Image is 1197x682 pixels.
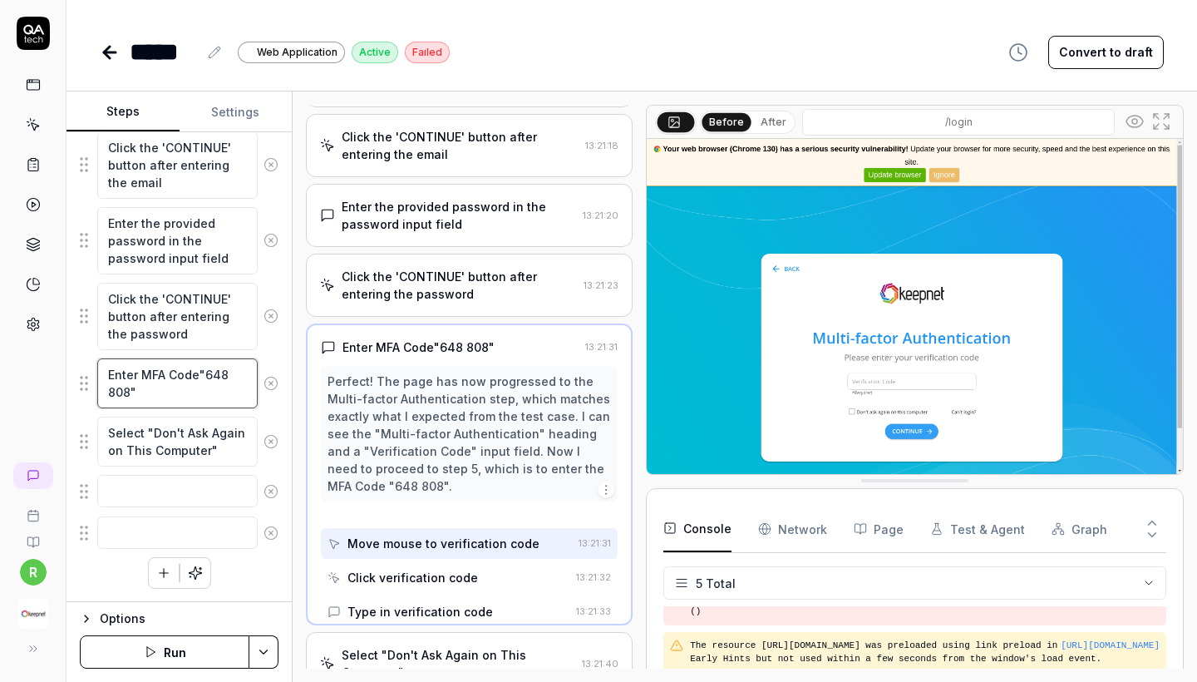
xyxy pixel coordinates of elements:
button: Remove step [258,148,284,181]
a: Book a call with us [7,496,59,522]
div: Click the 'CONTINUE' button after entering the email [342,128,579,163]
button: Network [758,506,827,552]
button: After [754,113,793,131]
button: [URL][DOMAIN_NAME] [1061,639,1160,653]
div: Active [352,42,398,63]
div: Suggestions [80,516,278,551]
button: Settings [180,92,293,132]
button: Open in full screen [1148,108,1175,135]
a: Documentation [7,522,59,549]
button: Remove step [258,224,284,257]
div: Suggestions [80,358,278,409]
div: Suggestions [80,131,278,200]
button: Steps [66,92,180,132]
button: Run [80,635,249,669]
div: Click the 'CONTINUE' button after entering the password [342,268,577,303]
button: Show all interative elements [1121,108,1148,135]
button: r [20,559,47,586]
time: 13:21:31 [579,537,611,549]
button: Test & Agent [930,506,1025,552]
time: 13:21:40 [582,658,618,670]
img: Screenshot [647,139,1183,474]
div: Move mouse to verification code [347,535,539,552]
button: Click verification code13:21:32 [321,562,618,593]
button: Before [702,112,751,131]
button: Move mouse to verification code13:21:31 [321,528,618,559]
button: Type in verification code13:21:33 [321,596,618,627]
div: Perfect! The page has now progressed to the Multi-factor Authentication step, which matches exact... [328,373,611,495]
div: Suggestions [80,474,278,509]
time: 13:21:20 [583,210,618,221]
div: Faıled [405,42,450,63]
div: Suggestions [80,282,278,351]
button: Convert to draft [1048,36,1164,69]
div: Click verification code [347,569,478,586]
button: Graph [1052,506,1107,552]
div: Enter the provided password in the password input field [342,198,576,233]
time: 13:21:18 [585,140,618,151]
button: Options [80,609,278,629]
time: 13:21:31 [585,341,618,353]
div: Options [100,609,278,629]
time: 13:21:32 [576,571,611,583]
time: 13:21:23 [584,279,618,291]
div: Suggestions [80,206,278,275]
time: 13:21:33 [576,605,611,617]
a: New conversation [13,462,53,489]
div: Type in verification code [347,603,493,620]
button: Keepnet Logo [7,586,59,632]
div: Suggestions [80,416,278,467]
button: Page [854,506,904,552]
button: Remove step [258,475,284,508]
div: Enter MFA Code"648 808" [342,339,495,356]
button: Console [663,506,731,552]
button: View version history [998,36,1038,69]
a: Web Application [238,41,345,63]
button: Remove step [258,425,284,458]
button: Remove step [258,367,284,400]
span: Web Application [257,45,337,60]
button: Remove step [258,299,284,333]
div: Select "Don't Ask Again on This Computer" [342,646,575,681]
pre: The resource [URL][DOMAIN_NAME] was preloaded using link preload in Early Hints but not used with... [690,639,1160,666]
img: Keepnet Logo [18,599,48,629]
button: Remove step [258,516,284,550]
